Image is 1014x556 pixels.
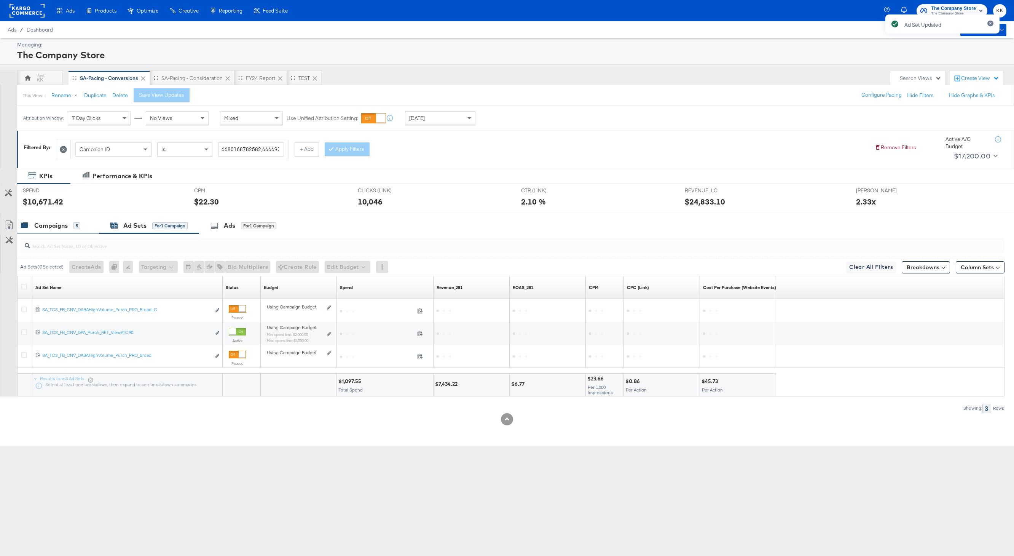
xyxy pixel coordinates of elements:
[685,196,725,207] div: $24,833.10
[338,378,364,385] div: $1,097.55
[703,284,776,291] a: The average cost for each purchase tracked by your Custom Audience pixel on your website after pe...
[194,187,251,194] span: CPM
[904,21,941,29] div: Ad Set Updated
[267,332,308,337] sub: Min. spend limit: $2,000.00
[409,115,425,121] span: [DATE]
[267,324,317,331] span: Using Campaign Budget
[849,262,893,272] span: Clear All Filters
[917,4,987,18] button: The Company StoreThe Company Store
[587,375,606,382] div: $23.66
[513,284,533,291] a: ROAS_281
[92,172,152,181] div: Performance & KPIs
[66,8,75,14] span: Ads
[521,196,546,207] div: 2.10 %
[625,378,642,385] div: $0.86
[23,187,80,194] span: SPEND
[137,8,158,14] span: Optimize
[20,264,64,270] div: Ad Sets ( 0 Selected)
[521,187,578,194] span: CTR (LINK)
[112,92,128,99] button: Delete
[72,76,77,80] div: Drag to reorder tab
[42,307,211,315] a: SA_TCS_FB_CNV_DABAHighVolume_Purch_PRO_BroadLC
[340,284,353,291] a: The total amount spent to date.
[267,350,325,356] div: Using Campaign Budget
[27,27,53,33] a: Dashboard
[194,196,219,207] div: $22.30
[152,222,188,229] div: for 1 Campaign
[702,387,723,393] span: Per Action
[226,284,239,291] a: Shows the current state of your Ad Set.
[246,75,275,82] div: FY24 Report
[856,88,907,102] button: Configure Pacing
[73,222,80,229] div: 5
[856,196,876,207] div: 2.33x
[291,76,295,80] div: Drag to reorder tab
[123,221,147,230] div: Ad Sets
[627,284,649,291] div: CPC (Link)
[35,284,61,291] div: Ad Set Name
[84,92,107,99] button: Duplicate
[17,48,1004,61] div: The Company Store
[588,384,613,395] span: Per 1,000 Impressions
[224,115,238,121] span: Mixed
[23,93,43,99] div: This View:
[30,235,912,250] input: Search Ad Set Name, ID or Objective
[226,284,239,291] div: Status
[161,75,223,82] div: SA-Pacing - Consideration
[238,76,242,80] div: Drag to reorder tab
[846,261,896,273] button: Clear All Filters
[340,284,353,291] div: Spend
[34,221,68,230] div: Campaigns
[511,380,527,388] div: $6.77
[161,146,166,153] span: Is
[80,146,110,153] span: Campaign ID
[993,4,1006,18] button: KK
[295,142,319,156] button: + Add
[626,387,647,393] span: Per Action
[589,284,598,291] div: CPM
[267,304,325,310] div: Using Campaign Budget
[685,187,742,194] span: REVENUE_LC
[179,8,199,14] span: Creative
[339,387,363,393] span: Total Spend
[39,172,53,181] div: KPIs
[109,261,123,273] div: 0
[437,284,462,291] a: Revenue_281
[24,144,50,151] div: Filtered By:
[435,380,460,388] div: $7,434.22
[627,284,649,291] a: The average cost for each link click you've received from your ad.
[224,221,235,230] div: Ads
[80,75,138,82] div: SA-Pacing - Conversions
[703,284,776,291] div: Cost Per Purchase (Website Events)
[229,361,246,366] label: Paused
[17,41,1004,48] div: Managing:
[298,75,310,82] div: TEST
[35,284,61,291] a: Your Ad Set name.
[264,284,278,291] div: Budget
[589,284,598,291] a: The average cost you've paid to have 1,000 impressions of your ad.
[150,115,172,121] span: No Views
[23,196,63,207] div: $10,671.42
[856,187,913,194] span: [PERSON_NAME]
[229,338,246,343] label: Active
[23,115,64,121] div: Attribution Window:
[875,144,916,151] button: Remove Filters
[358,196,383,207] div: 10,046
[218,142,284,157] input: Enter a search term
[931,5,976,13] span: The Company Store
[42,352,211,360] a: SA_TCS_FB_CNV_DABAHighVolume_Purch_PRO_Broad
[42,329,211,336] div: SA_TCS_FB_CNV_DPA_Purch_RET_ViewATC90
[42,352,211,358] div: SA_TCS_FB_CNV_DABAHighVolume_Purch_PRO_Broad
[46,89,86,102] button: Rename
[42,329,211,337] a: SA_TCS_FB_CNV_DPA_Purch_RET_ViewATC90
[229,315,246,320] label: Paused
[219,8,242,14] span: Reporting
[37,76,43,83] div: KK
[241,222,276,229] div: for 1 Campaign
[16,27,27,33] span: /
[154,76,158,80] div: Drag to reorder tab
[996,6,1003,15] span: KK
[287,115,358,122] label: Use Unified Attribution Setting:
